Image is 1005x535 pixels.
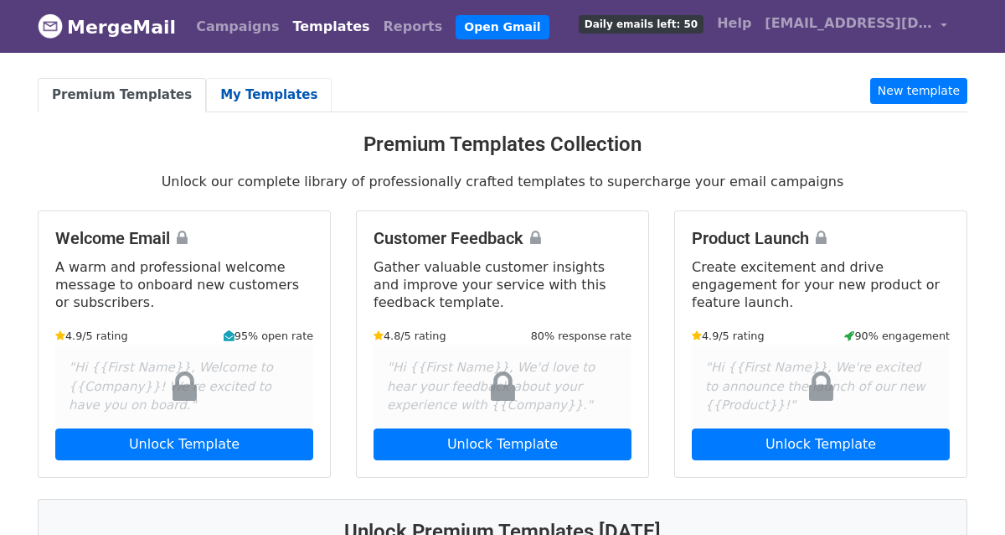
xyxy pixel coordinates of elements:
[38,132,967,157] h3: Premium Templates Collection
[921,454,1005,535] div: Widget de chat
[692,328,765,344] small: 4.9/5 rating
[374,258,631,311] p: Gather valuable customer insights and improve your service with this feedback template.
[572,7,710,40] a: Daily emails left: 50
[38,9,176,44] a: MergeMail
[758,7,954,46] a: [EMAIL_ADDRESS][DOMAIN_NAME]
[189,10,286,44] a: Campaigns
[579,15,703,34] span: Daily emails left: 50
[710,7,758,40] a: Help
[870,78,967,104] a: New template
[55,345,313,429] div: "Hi {{First Name}}, Welcome to {{Company}}! We're excited to have you on board."
[765,13,932,34] span: [EMAIL_ADDRESS][DOMAIN_NAME]
[374,345,631,429] div: "Hi {{First Name}}, We'd love to hear your feedback about your experience with {{Company}}."
[55,228,313,248] h4: Welcome Email
[38,78,206,112] a: Premium Templates
[38,13,63,39] img: MergeMail logo
[55,258,313,311] p: A warm and professional welcome message to onboard new customers or subscribers.
[692,258,950,311] p: Create excitement and drive engagement for your new product or feature launch.
[286,10,376,44] a: Templates
[55,429,313,460] a: Unlock Template
[224,328,313,344] small: 95% open rate
[456,15,549,39] a: Open Gmail
[692,429,950,460] a: Unlock Template
[55,328,128,344] small: 4.9/5 rating
[38,173,967,190] p: Unlock our complete library of professionally crafted templates to supercharge your email campaigns
[206,78,332,112] a: My Templates
[531,328,631,344] small: 80% response rate
[921,454,1005,535] iframe: Chat Widget
[374,328,446,344] small: 4.8/5 rating
[692,228,950,248] h4: Product Launch
[374,228,631,248] h4: Customer Feedback
[692,345,950,429] div: "Hi {{First Name}}, We're excited to announce the launch of our new {{Product}}!"
[374,429,631,460] a: Unlock Template
[844,328,950,344] small: 90% engagement
[377,10,450,44] a: Reports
